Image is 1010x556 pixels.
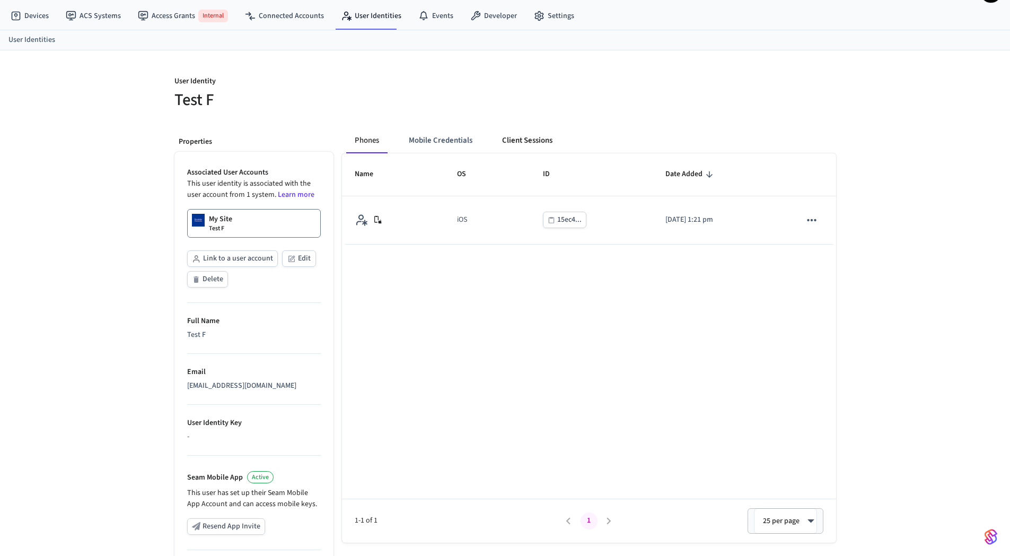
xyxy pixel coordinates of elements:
[494,128,561,153] button: Client Sessions
[174,89,499,111] h5: Test F
[985,528,997,545] img: SeamLogoGradient.69752ec5.svg
[187,488,321,510] p: This user has set up their Seam Mobile App Account and can access mobile keys.
[192,214,205,227] img: Dormakaba Community Site Logo
[179,136,329,147] p: Properties
[2,6,57,25] a: Devices
[665,214,776,225] p: [DATE] 1:21 pm
[282,250,316,267] button: Edit
[665,166,716,183] span: Date Added
[581,512,598,529] button: page 1
[187,518,265,535] button: Resend App Invite
[559,512,619,529] nav: pagination navigation
[187,178,321,201] p: This user identity is associated with the user account from 1 system.
[187,271,228,288] button: Delete
[543,212,586,228] button: 15ec4...
[187,329,321,341] div: Test F
[410,6,462,25] a: Events
[57,6,129,25] a: ACS Systems
[8,34,55,46] a: User Identities
[187,250,278,267] button: Link to a user account
[187,472,243,483] p: Seam Mobile App
[278,189,314,200] a: Learn more
[187,316,321,327] p: Full Name
[187,380,321,392] div: [EMAIL_ADDRESS][DOMAIN_NAME]
[187,431,321,442] div: -
[174,76,499,89] p: User Identity
[754,508,817,534] div: 25 per page
[236,6,332,25] a: Connected Accounts
[457,214,467,225] div: iOS
[187,418,321,429] p: User Identity Key
[342,153,836,245] table: sticky table
[187,367,321,378] p: Email
[525,6,583,25] a: Settings
[187,209,321,238] a: My SiteTest F
[209,224,224,233] p: Test F
[209,214,232,224] p: My Site
[543,166,564,183] span: ID
[355,166,387,183] span: Name
[187,167,321,178] p: Associated User Accounts
[462,6,525,25] a: Developer
[129,5,236,27] a: Access GrantsInternal
[198,10,228,22] span: Internal
[400,128,481,153] button: Mobile Credentials
[457,166,480,183] span: OS
[332,6,410,25] a: User Identities
[346,128,388,153] button: Phones
[557,213,582,227] div: 15ec4...
[252,473,269,482] span: Active
[355,515,559,526] span: 1-1 of 1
